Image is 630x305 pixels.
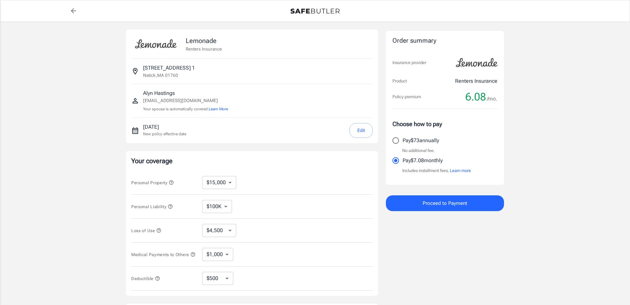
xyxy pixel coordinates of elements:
p: Lemonade [186,36,222,46]
p: Alyn Hastings [143,89,228,97]
button: Proceed to Payment [386,195,504,211]
p: Policy premium [392,94,421,100]
button: Deductible [131,274,160,282]
p: Includes installment fees. [402,167,471,174]
span: 6.08 [465,90,486,103]
svg: New policy start date [131,127,139,135]
p: Natick , MA 01760 [143,72,178,78]
p: Insurance provider [392,59,426,66]
p: [EMAIL_ADDRESS][DOMAIN_NAME] [143,97,228,104]
button: Medical Payments to Others [131,251,196,258]
p: Renters Insurance [186,46,222,52]
span: Personal Property [131,180,174,185]
p: No additional fee. [402,147,435,154]
svg: Insured address [131,67,139,75]
button: Loss of Use [131,227,161,234]
img: Back to quotes [290,9,340,14]
p: Your coverage [131,156,373,165]
button: Learn more [450,167,471,174]
button: Edit [349,123,373,138]
button: Personal Property [131,179,174,186]
svg: Insured person [131,97,139,105]
p: Your spouse is automatically covered. [143,106,228,112]
span: Loss of Use [131,228,161,233]
span: Personal Liability [131,204,173,209]
img: Lemonade [131,35,180,53]
button: Personal Liability [131,203,173,210]
span: Deductible [131,276,160,281]
div: Order summary [392,36,497,46]
img: Lemonade [452,54,501,72]
span: /mo. [487,94,497,103]
p: New policy effective date [143,131,186,137]
p: Choose how to pay [392,120,497,128]
button: Learn More [209,106,228,112]
p: Renters Insurance [455,77,497,85]
span: Proceed to Payment [423,199,467,207]
a: back to quotes [67,4,80,17]
p: [DATE] [143,123,186,131]
span: Medical Payments to Others [131,252,196,257]
p: [STREET_ADDRESS] 1 [143,64,195,72]
p: Pay $7.08 monthly [403,157,443,164]
p: Product [392,78,407,84]
p: Pay $73 annually [403,137,439,144]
